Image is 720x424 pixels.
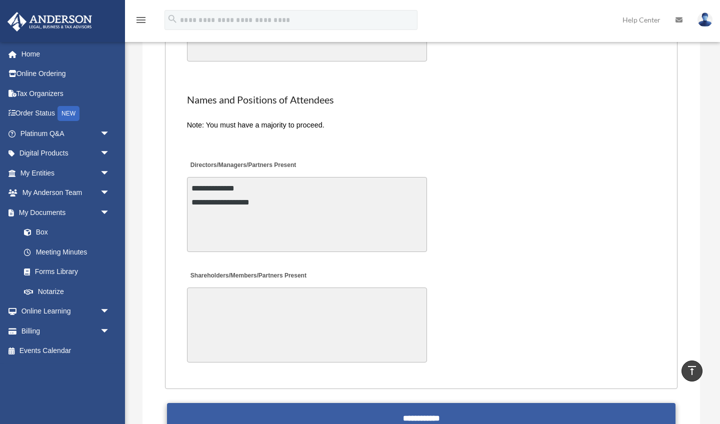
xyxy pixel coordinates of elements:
[187,159,299,172] label: Directors/Managers/Partners Present
[100,143,120,164] span: arrow_drop_down
[187,93,656,107] h2: Names and Positions of Attendees
[187,121,324,129] span: Note: You must have a majority to proceed.
[14,242,120,262] a: Meeting Minutes
[7,183,125,203] a: My Anderson Teamarrow_drop_down
[57,106,79,121] div: NEW
[100,163,120,183] span: arrow_drop_down
[697,12,712,27] img: User Pic
[7,44,125,64] a: Home
[7,64,125,84] a: Online Ordering
[7,321,125,341] a: Billingarrow_drop_down
[7,301,125,321] a: Online Learningarrow_drop_down
[135,17,147,26] a: menu
[7,103,125,124] a: Order StatusNEW
[167,13,178,24] i: search
[100,321,120,341] span: arrow_drop_down
[100,202,120,223] span: arrow_drop_down
[14,222,125,242] a: Box
[7,202,125,222] a: My Documentsarrow_drop_down
[4,12,95,31] img: Anderson Advisors Platinum Portal
[100,183,120,203] span: arrow_drop_down
[100,123,120,144] span: arrow_drop_down
[187,269,309,282] label: Shareholders/Members/Partners Present
[100,301,120,322] span: arrow_drop_down
[14,262,125,282] a: Forms Library
[7,163,125,183] a: My Entitiesarrow_drop_down
[7,83,125,103] a: Tax Organizers
[7,143,125,163] a: Digital Productsarrow_drop_down
[7,341,125,361] a: Events Calendar
[681,360,702,381] a: vertical_align_top
[686,364,698,376] i: vertical_align_top
[135,14,147,26] i: menu
[14,281,125,301] a: Notarize
[7,123,125,143] a: Platinum Q&Aarrow_drop_down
